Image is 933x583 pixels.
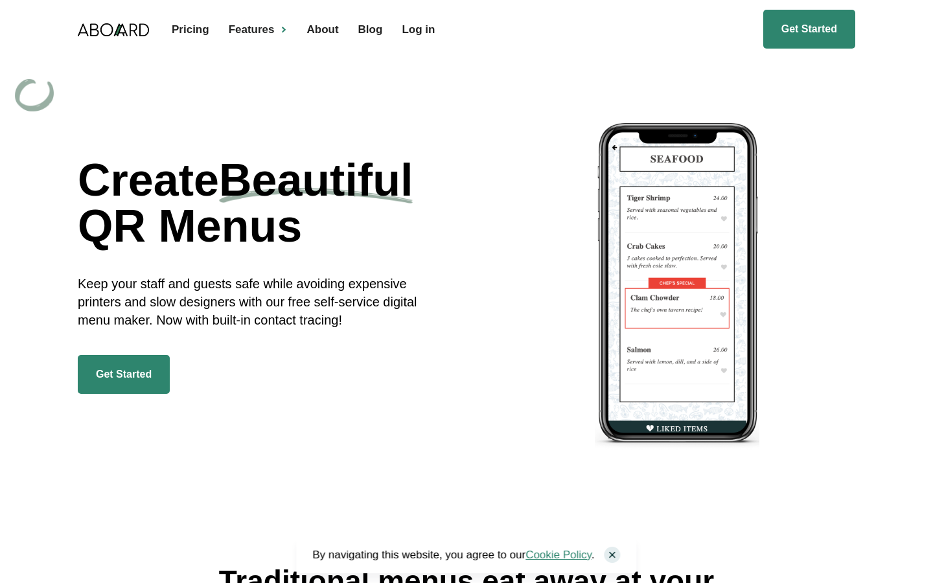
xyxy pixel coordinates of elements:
[78,275,434,329] p: Keep your staff and guests safe while avoiding expensive printers and slow designers with our fre...
[499,123,551,453] div: previous slide
[499,123,855,453] div: carousel
[78,22,149,36] a: home
[78,157,434,249] h1: Create QR Menus
[803,123,855,453] div: next slide
[229,24,275,35] div: Features
[389,11,441,48] a: Log in
[159,11,216,48] a: Pricing
[216,11,294,48] div: Features
[345,11,389,48] a: Blog
[78,355,170,394] a: Get Started
[525,549,592,561] a: Cookie Policy
[219,157,413,203] span: Beautiful
[294,11,345,48] a: About
[312,547,594,563] p: By navigating this website, you agree to our .
[499,123,855,453] div: 2 of 5
[763,10,855,49] a: Get Started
